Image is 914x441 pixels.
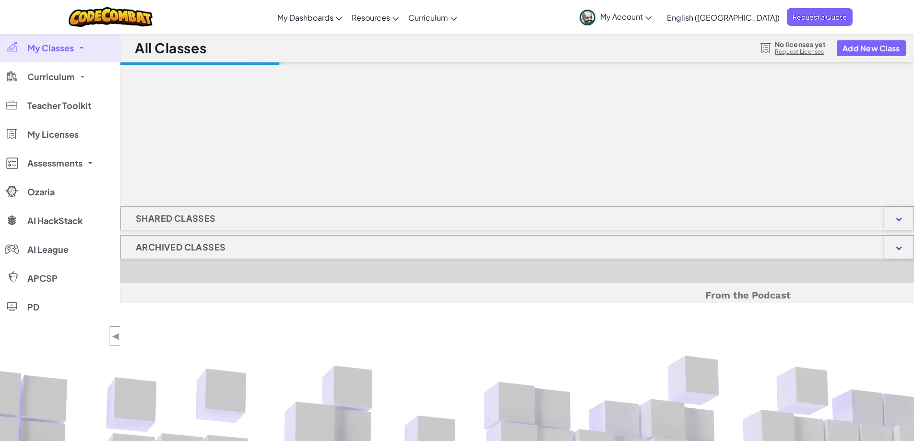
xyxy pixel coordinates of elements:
[27,72,75,81] span: Curriculum
[27,216,83,225] span: AI HackStack
[273,4,347,30] a: My Dashboards
[837,40,906,56] button: Add New Class
[244,288,791,303] h5: From the Podcast
[27,130,79,139] span: My Licenses
[404,4,462,30] a: Curriculum
[600,12,652,22] span: My Account
[27,188,55,196] span: Ozaria
[575,2,656,32] a: My Account
[27,101,91,110] span: Teacher Toolkit
[135,39,206,57] h1: All Classes
[787,8,853,26] a: Request a Quote
[775,40,826,48] span: No licenses yet
[121,206,231,230] h1: Shared Classes
[775,48,826,56] a: Request Licenses
[408,12,448,23] span: Curriculum
[352,12,390,23] span: Resources
[27,245,69,254] span: AI League
[27,44,74,52] span: My Classes
[347,4,404,30] a: Resources
[112,329,120,343] span: ◀
[580,10,595,25] img: avatar
[667,12,780,23] span: English ([GEOGRAPHIC_DATA])
[277,12,333,23] span: My Dashboards
[662,4,784,30] a: English ([GEOGRAPHIC_DATA])
[27,159,83,167] span: Assessments
[69,7,153,27] img: CodeCombat logo
[121,235,240,259] h1: Archived Classes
